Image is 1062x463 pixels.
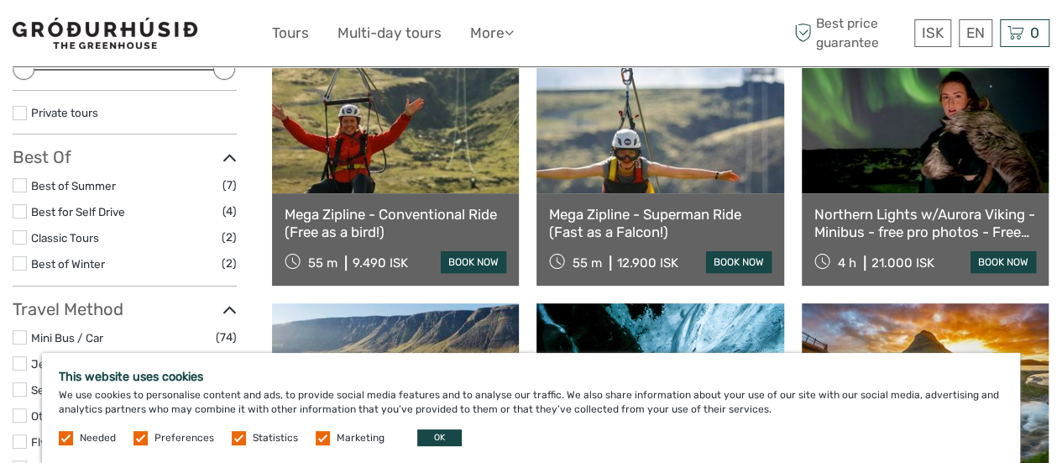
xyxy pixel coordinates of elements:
a: Northern Lights w/Aurora Viking -Minibus - free pro photos - Free Retry [814,206,1036,240]
label: Preferences [154,431,214,445]
label: Marketing [337,431,385,445]
span: ISK [922,24,944,41]
span: 4 h [838,255,856,271]
a: Best for Self Drive [31,205,125,218]
a: book now [706,251,772,273]
p: We're away right now. Please check back later! [24,29,190,43]
a: Multi-day tours [337,21,442,45]
a: Private tours [31,106,98,119]
span: 0 [1028,24,1042,41]
a: Self-Drive [31,383,84,397]
div: EN [959,19,992,47]
button: Open LiveChat chat widget [193,26,213,46]
div: 12.900 ISK [617,255,678,271]
span: (7) [222,176,237,195]
a: Mega Zipline - Superman Ride (Fast as a Falcon!) [549,206,771,240]
a: More [470,21,514,45]
a: Mini Bus / Car [31,331,103,345]
label: Statistics [253,431,298,445]
span: (2) [222,254,237,273]
label: Needed [80,431,116,445]
span: 55 m [308,255,337,271]
a: Tours [272,21,309,45]
span: Best price guarantee [790,14,910,51]
img: 1578-341a38b5-ce05-4595-9f3d-b8aa3718a0b3_logo_small.jpg [13,18,197,49]
a: Other / Non-Travel [31,409,128,423]
div: 9.490 ISK [353,255,408,271]
a: Best of Summer [31,179,116,192]
div: We use cookies to personalise content and ads, to provide social media features and to analyse ou... [42,353,1020,463]
div: 21.000 ISK [871,255,934,271]
span: (2) [222,228,237,247]
h3: Best Of [13,147,237,167]
button: OK [417,429,462,446]
span: (74) [216,328,237,347]
a: Mega Zipline - Conventional Ride (Free as a bird!) [285,206,506,240]
a: Flying [31,435,62,449]
span: (4) [222,202,237,221]
a: Jeep / 4x4 [31,357,89,371]
h3: Travel Method [13,299,237,319]
a: book now [441,251,506,273]
h5: This website uses cookies [59,370,1003,384]
span: 55 m [573,255,602,271]
a: book now [970,251,1036,273]
a: Best of Winter [31,257,105,271]
a: Classic Tours [31,231,99,245]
